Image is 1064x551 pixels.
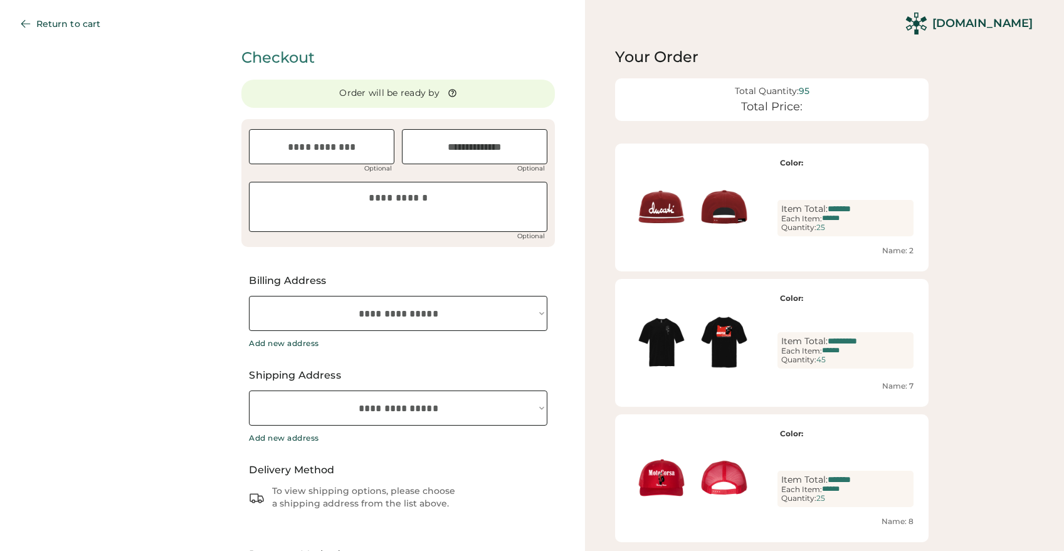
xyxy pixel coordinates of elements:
[780,293,803,303] strong: Color:
[615,47,929,67] div: Your Order
[799,86,809,97] div: 95
[630,446,693,509] img: generate-image
[905,13,927,34] img: Rendered Logo - Screens
[515,165,547,172] div: Optional
[780,158,803,167] strong: Color:
[630,381,914,392] div: Name: 7
[781,475,828,485] div: Item Total:
[781,347,822,355] div: Each Item:
[241,47,555,68] div: Checkout
[735,86,799,97] div: Total Quantity:
[932,16,1033,31] div: [DOMAIN_NAME]
[249,463,547,478] div: Delivery Method
[362,165,394,172] div: Optional
[781,494,816,503] div: Quantity:
[249,433,319,443] div: Add new address
[781,485,822,494] div: Each Item:
[630,311,693,374] img: generate-image
[816,355,826,364] div: 45
[781,223,816,232] div: Quantity:
[249,273,547,288] div: Billing Address
[630,246,914,256] div: Name: 2
[741,100,803,114] div: Total Price:
[693,311,756,374] img: generate-image
[780,429,803,438] strong: Color:
[816,494,825,503] div: 25
[249,368,547,383] div: Shipping Address
[249,338,319,349] div: Add new address
[630,517,914,527] div: Name: 8
[693,446,756,509] img: generate-image
[781,204,828,214] div: Item Total:
[515,233,547,239] div: Optional
[272,485,458,510] div: To view shipping options, please choose a shipping address from the list above.
[781,355,816,364] div: Quantity:
[630,176,693,238] img: generate-image
[693,176,756,238] img: generate-image
[816,223,825,232] div: 25
[339,87,440,100] div: Order will be ready by
[781,336,828,347] div: Item Total:
[249,490,265,506] img: truck.svg
[10,11,115,36] button: Return to cart
[781,214,822,223] div: Each Item:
